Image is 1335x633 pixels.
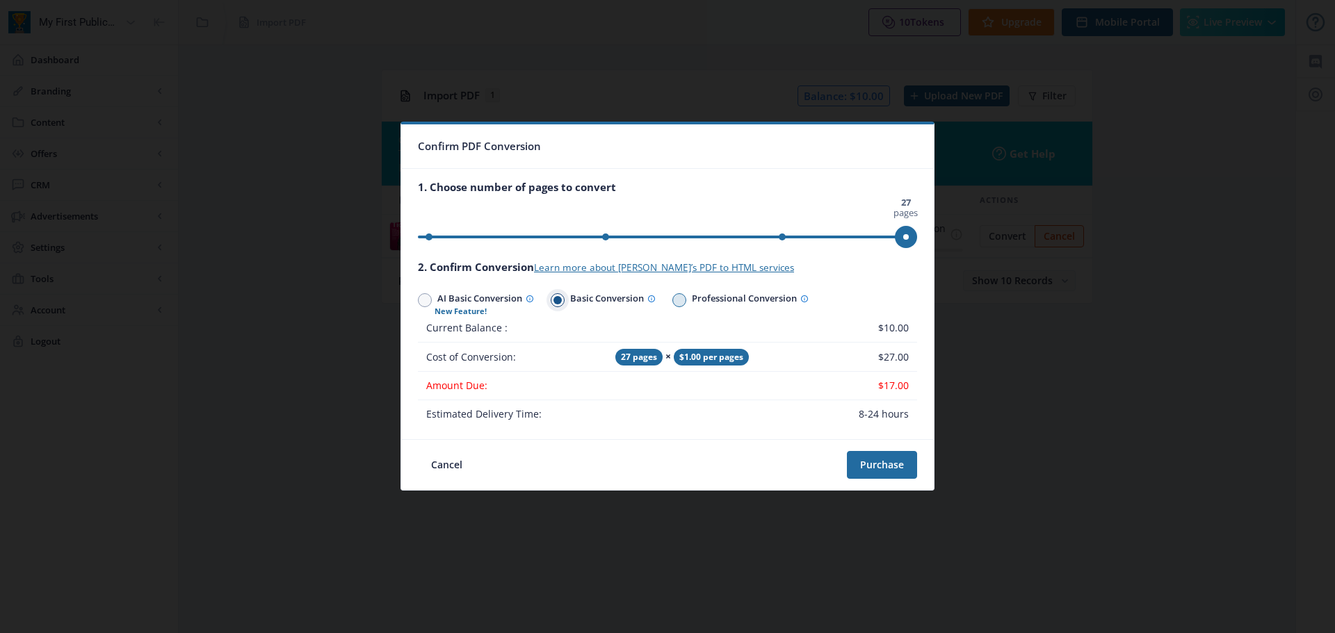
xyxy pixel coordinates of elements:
td: Current Balance : [418,314,607,343]
ngx-slider: ngx-slider [418,236,917,238]
span: AI Basic Conversion [432,290,534,310]
div: 1. Choose number of pages to convert [418,180,917,194]
a: Learn more about [PERSON_NAME]’s PDF to HTML services [534,261,794,274]
button: Cancel [418,451,476,479]
td: $17.00 [822,372,917,400]
td: $27.00 [822,343,917,372]
nb-card-header: Confirm PDF Conversion [401,124,934,169]
span: Basic Conversion [565,290,656,310]
strong: × [665,350,671,363]
span: ngx-slider [895,226,917,248]
td: Cost of Conversion: [418,343,607,372]
td: 8-24 hours [822,400,917,428]
span: 27 pages [615,349,663,365]
div: 2. Confirm Conversion [418,260,917,274]
span: $1.00 per pages [674,349,749,365]
strong: 27 [901,196,911,208]
td: Estimated Delivery Time: [418,400,607,428]
td: $10.00 [822,314,917,343]
span: pages [891,197,920,219]
button: Purchase [847,451,917,479]
td: Amount Due: [418,372,607,400]
span: Professional Conversion [686,290,809,310]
